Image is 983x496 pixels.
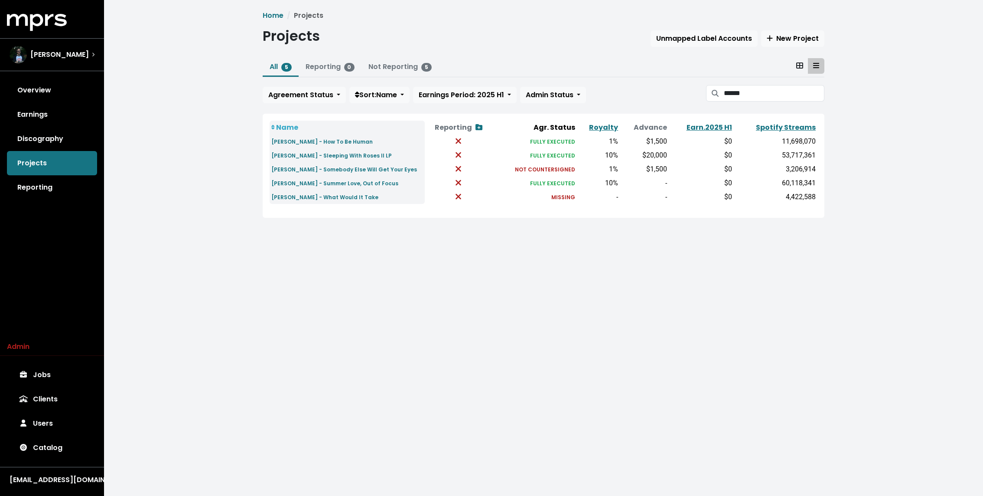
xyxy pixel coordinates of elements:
[271,166,417,173] small: [PERSON_NAME] - Somebody Else Will Get Your Eyes
[10,46,27,63] img: The selected account / producer
[669,162,734,176] td: $0
[577,135,620,148] td: 1%
[651,30,758,47] button: Unmapped Label Accounts
[756,122,816,132] a: Spotify Streams
[656,33,752,43] span: Unmapped Label Accounts
[7,474,97,486] button: [EMAIL_ADDRESS][DOMAIN_NAME]
[767,33,819,43] span: New Project
[577,190,620,204] td: -
[620,176,669,190] td: -
[7,17,67,27] a: mprs logo
[413,87,517,103] button: Earnings Period: 2025 H1
[271,152,392,159] small: [PERSON_NAME] - Sleeping With Roses II LP
[7,127,97,151] a: Discography
[271,180,398,187] small: [PERSON_NAME] - Summer Love, Out of Focus
[796,62,803,69] svg: Card View
[270,121,425,135] th: Name
[577,148,620,162] td: 10%
[271,192,378,202] a: [PERSON_NAME] - What Would It Take
[306,62,355,72] a: Reporting0
[344,63,355,72] span: 0
[646,165,667,173] span: $1,500
[7,102,97,127] a: Earnings
[10,475,94,485] div: [EMAIL_ADDRESS][DOMAIN_NAME]
[263,28,320,44] h1: Projects
[520,87,586,103] button: Admin Status
[734,135,817,148] td: 11,698,070
[530,180,575,187] small: FULLY EXECUTED
[263,10,824,21] nav: breadcrumb
[515,166,575,173] small: NOT COUNTERSIGNED
[263,10,283,20] a: Home
[7,78,97,102] a: Overview
[734,148,817,162] td: 53,717,361
[271,194,378,201] small: [PERSON_NAME] - What Would It Take
[530,152,575,159] small: FULLY EXECUTED
[271,150,392,160] a: [PERSON_NAME] - Sleeping With Roses II LP
[577,162,620,176] td: 1%
[734,176,817,190] td: 60,118,341
[7,436,97,460] a: Catalog
[734,190,817,204] td: 4,422,588
[271,136,373,146] a: [PERSON_NAME] - How To Be Human
[526,90,573,100] span: Admin Status
[425,121,492,135] th: Reporting
[7,175,97,200] a: Reporting
[577,176,620,190] td: 10%
[620,121,669,135] th: Advance
[7,387,97,411] a: Clients
[551,194,575,201] small: MISSING
[271,164,417,174] a: [PERSON_NAME] - Somebody Else Will Get Your Eyes
[7,411,97,436] a: Users
[669,176,734,190] td: $0
[421,63,432,72] span: 5
[642,151,667,159] span: $20,000
[271,178,398,188] a: [PERSON_NAME] - Summer Love, Out of Focus
[530,138,575,145] small: FULLY EXECUTED
[669,148,734,162] td: $0
[263,87,346,103] button: Agreement Status
[589,122,618,132] a: Royalty
[7,363,97,387] a: Jobs
[669,190,734,204] td: $0
[761,30,824,47] button: New Project
[620,190,669,204] td: -
[270,62,292,72] a: All5
[271,138,373,145] small: [PERSON_NAME] - How To Be Human
[368,62,432,72] a: Not Reporting5
[687,122,732,132] a: Earn.2025 H1
[724,85,824,102] input: Search projects
[669,135,734,148] td: $0
[355,90,397,100] span: Sort: Name
[419,90,504,100] span: Earnings Period: 2025 H1
[813,62,819,69] svg: Table View
[646,137,667,145] span: $1,500
[283,10,323,21] li: Projects
[281,63,292,72] span: 5
[492,121,577,135] th: Agr. Status
[349,87,410,103] button: Sort:Name
[268,90,333,100] span: Agreement Status
[734,162,817,176] td: 3,206,914
[30,49,89,60] span: [PERSON_NAME]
